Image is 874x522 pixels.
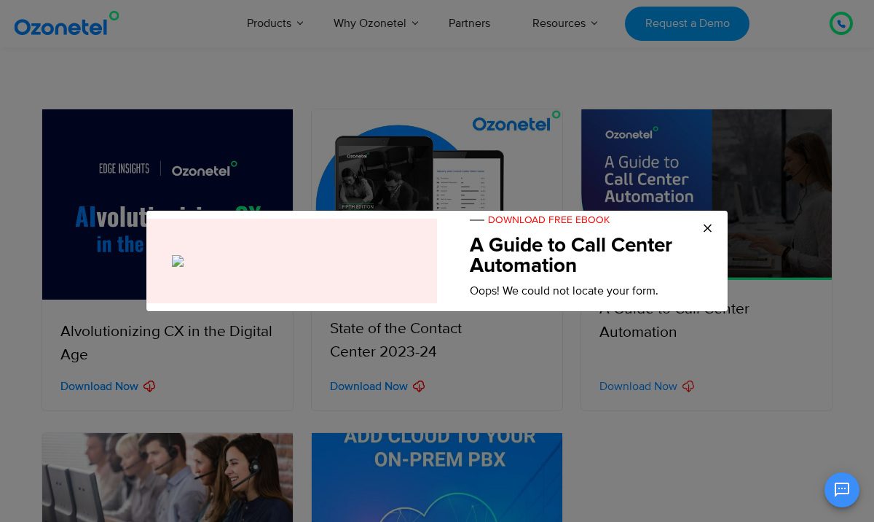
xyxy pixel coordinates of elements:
h5: A Guide to Call Center Automation [470,235,706,276]
button: Open chat [824,472,859,507]
img: A-Guide-to-Call-Center-Automation-EDA-EDIT-New-V2.jpg [172,255,401,267]
span: × [702,218,713,240]
p: Oops! We could not locate your form. [470,282,706,300]
button: Close [702,218,713,240]
span: DOWNLOAD FREE EBOOK [470,214,610,226]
